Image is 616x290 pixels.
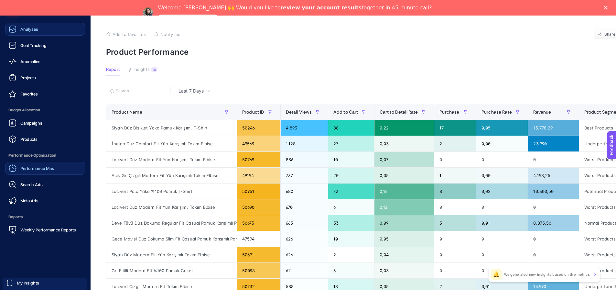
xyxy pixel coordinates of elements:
[528,231,578,247] div: 0
[281,152,328,167] div: 836
[286,109,312,115] span: Detail Views
[533,109,551,115] span: Revenue
[476,199,528,215] div: 0
[380,109,418,115] span: Cart to Detail Rate
[106,152,237,167] div: Lacivert Düz Modern Fit Yün Karışımlı Takım Elbise
[374,199,434,215] div: 0,12
[328,184,374,199] div: 72
[281,247,328,262] div: 626
[158,5,432,11] div: Welcome [PERSON_NAME] 🙌 Would you like to together in 45-minute call?
[374,231,434,247] div: 0,05
[116,89,167,94] input: Search
[20,27,38,32] span: Analyses
[4,2,25,7] span: Feedback
[5,23,85,36] a: Analyses
[528,120,578,136] div: 15.778,29
[17,280,39,285] span: My Insights
[434,120,476,136] div: 17
[328,136,374,151] div: 27
[5,55,85,68] a: Anomalies
[143,7,153,18] img: Profile image for Neslihan
[106,231,237,247] div: Gece Mavisi Düz Dokuma Slim Fit Casual Pamuk Karışımlı Pantolon
[5,133,85,146] a: Products
[476,184,528,199] div: 0,02
[237,199,280,215] div: 50690
[20,75,36,80] span: Projects
[476,136,528,151] div: 0,00
[106,67,120,72] span: Report
[20,166,54,171] span: Performance Max
[374,120,434,136] div: 0,22
[374,263,434,278] div: 0,03
[20,198,38,203] span: Meta Ads
[374,152,434,167] div: 0,07
[328,247,374,262] div: 2
[476,152,528,167] div: 0
[476,231,528,247] div: 0
[528,247,578,262] div: 0
[3,278,87,288] a: My Insights
[434,215,476,231] div: 5
[528,199,578,215] div: 0
[160,32,180,37] span: Notify me
[5,117,85,129] a: Campaigns
[106,136,237,151] div: İndigo Düz Comfort Fit Yün Karışımlı Takım Elbise
[106,263,237,278] div: Gri Fitilli Modern Fit %100 Pamuk Ceket
[112,109,142,115] span: Product Name
[20,43,47,48] span: Goal Tracking
[20,182,43,187] span: Search Ads
[106,184,237,199] div: Lacivert Polo Yaka %100 Pamuk T-Shirt
[5,71,85,84] a: Projects
[280,5,340,11] b: review your account
[20,227,76,232] span: Weekly Performance Reports
[281,184,328,199] div: 680
[439,109,459,115] span: Purchase
[5,210,85,223] span: Reports
[328,231,374,247] div: 10
[341,5,362,11] b: results
[281,168,328,183] div: 737
[237,136,280,151] div: 49569
[374,184,434,199] div: 0,16
[333,109,358,115] span: Add to Cart
[434,168,476,183] div: 1
[528,215,578,231] div: 8.875,50
[237,231,280,247] div: 47594
[604,6,610,10] div: Close
[154,32,180,37] button: Notify me
[281,231,328,247] div: 626
[5,87,85,100] a: Favorites
[528,168,578,183] div: 4.198,25
[434,247,476,262] div: 0
[20,137,38,142] span: Products
[434,152,476,167] div: 0
[281,120,328,136] div: 4.893
[281,263,328,278] div: 611
[5,39,85,52] a: Goal Tracking
[281,199,328,215] div: 670
[374,215,434,231] div: 0,09
[5,223,85,236] a: Weekly Performance Reports
[434,231,476,247] div: 0
[158,15,218,22] a: Speak with an Expert
[5,178,85,191] a: Search Ads
[5,194,85,207] a: Meta Ads
[528,136,578,151] div: 23.990
[20,120,42,126] span: Campaigns
[476,168,528,183] div: 0,00
[5,104,85,117] span: Budget Allocation
[504,272,590,277] p: We generated new insights based on the metrics
[237,247,280,262] div: 50691
[106,120,237,136] div: Siyah Düz Bisiklet Yaka Pamuk Karışımlı T-Shirt
[476,215,528,231] div: 0,01
[476,120,528,136] div: 0,05
[476,247,528,262] div: 0
[106,199,237,215] div: Lacivert Düz Modern Fit Yün Karışımlı Takım Elbise
[237,263,280,278] div: 50098
[328,168,374,183] div: 20
[328,263,374,278] div: 6
[374,136,434,151] div: 0,03
[434,263,476,278] div: 0
[281,136,328,151] div: 1.128
[151,67,157,72] div: 10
